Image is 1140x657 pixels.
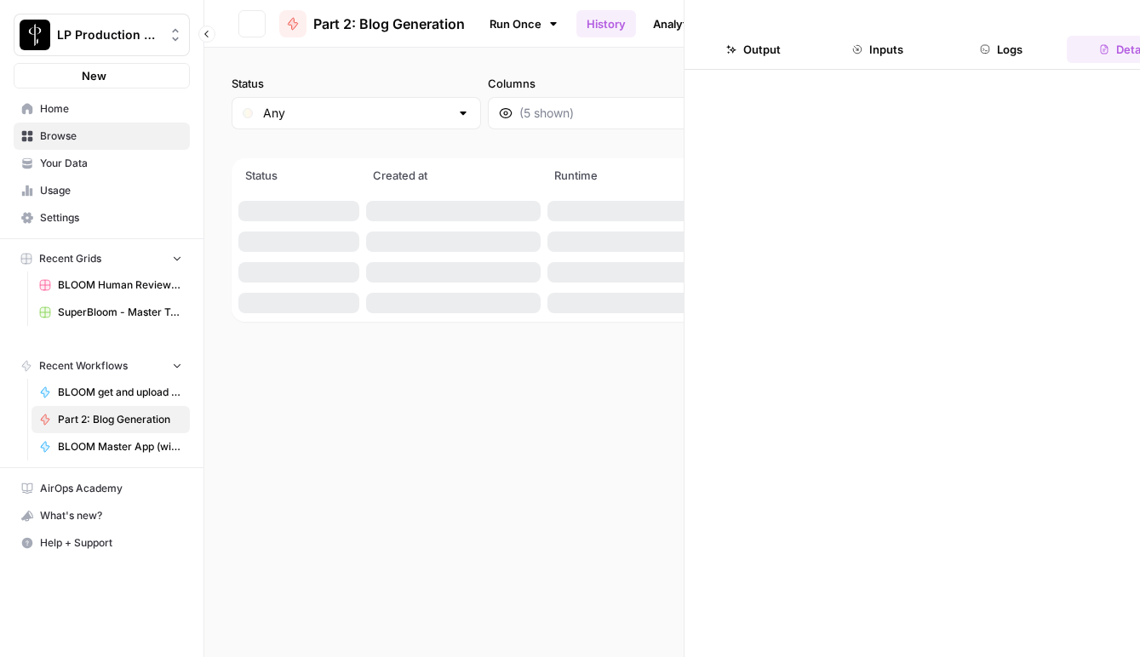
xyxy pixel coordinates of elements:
a: Settings [14,204,190,231]
span: BLOOM Human Review (ver2) [58,277,182,293]
a: Your Data [14,150,190,177]
th: Runtime [544,158,699,196]
button: Output [695,36,812,63]
span: New [82,67,106,84]
button: Logs [942,36,1060,63]
span: LP Production Workloads [57,26,160,43]
a: Part 2: Blog Generation [32,406,190,433]
th: Created at [363,158,544,196]
button: Inputs [819,36,937,63]
input: Any [263,105,450,122]
span: BLOOM get and upload media [58,385,182,400]
a: BLOOM Master App (with human review) [32,433,190,460]
span: AirOps Academy [40,481,182,496]
a: History [576,10,636,37]
a: Part 2: Blog Generation [279,10,465,37]
button: Recent Grids [14,246,190,271]
a: Browse [14,123,190,150]
a: AirOps Academy [14,475,190,502]
span: Your Data [40,156,182,171]
div: What's new? [14,503,189,528]
span: Usage [40,183,182,198]
span: Recent Workflows [39,358,128,374]
span: Part 2: Blog Generation [58,412,182,427]
input: (5 shown) [519,105,706,122]
a: SuperBloom - Master Topic List [32,299,190,326]
span: Home [40,101,182,117]
button: Workspace: LP Production Workloads [14,14,190,56]
a: Run Once [478,9,570,38]
button: Recent Workflows [14,353,190,379]
span: Part 2: Blog Generation [313,14,465,34]
span: Settings [40,210,182,226]
a: Usage [14,177,190,204]
th: Status [235,158,363,196]
a: BLOOM Human Review (ver2) [32,271,190,299]
span: Recent Grids [39,251,101,266]
span: BLOOM Master App (with human review) [58,439,182,454]
button: What's new? [14,502,190,529]
span: Help + Support [40,535,182,551]
span: SuperBloom - Master Topic List [58,305,182,320]
a: BLOOM get and upload media [32,379,190,406]
button: New [14,63,190,89]
label: Columns [488,75,737,92]
label: Status [232,75,481,92]
img: LP Production Workloads Logo [20,20,50,50]
a: Home [14,95,190,123]
span: Browse [40,129,182,144]
button: Help + Support [14,529,190,557]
